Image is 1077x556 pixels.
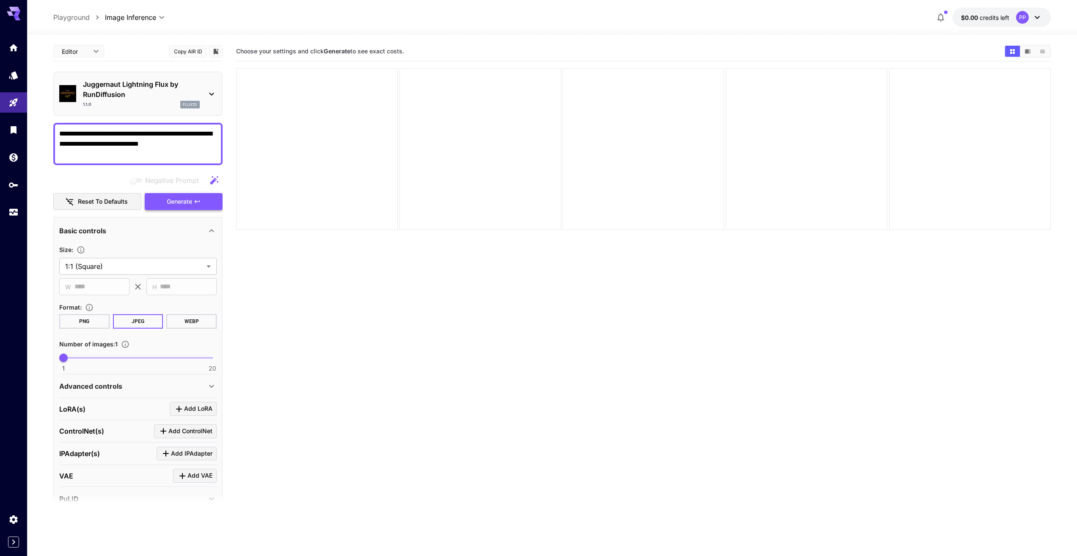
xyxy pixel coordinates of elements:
p: 1.1.0 [83,101,91,108]
span: W [65,282,71,292]
span: Add ControlNet [168,426,212,437]
a: Playground [53,12,90,22]
button: Specify how many images to generate in a single request. Each image generation will be charged se... [118,340,133,349]
button: Show media in video view [1020,46,1035,57]
span: Add VAE [187,470,212,481]
button: Show media in grid view [1005,46,1020,57]
div: Home [8,42,19,53]
button: JPEG [113,314,163,329]
div: $0.00 [961,13,1009,22]
button: Click to add IPAdapter [157,447,217,461]
div: Models [8,70,19,80]
span: Negative Prompt [145,175,199,185]
button: Copy AIR ID [169,45,207,58]
div: Playground [8,97,19,108]
span: Choose your settings and click to see exact costs. [236,47,404,55]
div: Wallet [8,152,19,163]
span: 1:1 (Square) [65,261,203,271]
div: PP [1016,11,1029,24]
button: Click to add VAE [173,469,217,483]
button: Click to add ControlNet [154,424,217,438]
p: flux1d [183,102,197,108]
button: Adjust the dimensions of the generated image by specifying its width and height in pixels, or sel... [73,246,88,254]
b: Generate [324,47,350,55]
span: Number of images : 1 [59,340,118,348]
button: WEBP [166,314,217,329]
div: API Keys [8,180,19,190]
span: Image Inference [105,12,156,22]
span: Negative prompts are not compatible with the selected model. [128,175,206,185]
button: Generate [145,193,223,210]
button: Add to library [212,46,220,56]
p: IPAdapter(s) [59,448,100,459]
div: Advanced controls [59,376,217,396]
p: VAE [59,471,73,481]
p: ControlNet(s) [59,426,104,436]
p: LoRA(s) [59,404,85,414]
span: Size : [59,246,73,253]
button: Choose the file format for the output image. [82,303,97,312]
button: Show media in list view [1035,46,1050,57]
button: Expand sidebar [8,537,19,548]
span: Editor [62,47,88,56]
span: 20 [209,364,216,373]
p: Advanced controls [59,381,122,391]
div: Usage [8,207,19,218]
span: $0.00 [961,14,980,21]
nav: breadcrumb [53,12,105,22]
div: Juggernaut Lightning Flux by RunDiffusion1.1.0flux1d [59,76,217,112]
button: PNG [59,314,110,329]
button: Reset to defaults [53,193,141,210]
span: Generate [167,196,192,207]
span: credits left [980,14,1009,21]
span: 1 [62,364,65,373]
span: Add LoRA [184,404,212,414]
p: Juggernaut Lightning Flux by RunDiffusion [83,79,200,100]
div: PuLID [59,489,217,509]
button: Click to add LoRA [170,402,217,416]
button: $0.00PP [953,8,1051,27]
div: Basic controls [59,221,217,241]
span: H [152,282,157,292]
span: Format : [59,304,82,311]
span: Add IPAdapter [171,448,212,459]
div: Settings [8,514,19,525]
div: Library [8,124,19,135]
p: Basic controls [59,226,106,236]
div: Show media in grid viewShow media in video viewShow media in list view [1004,45,1051,58]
